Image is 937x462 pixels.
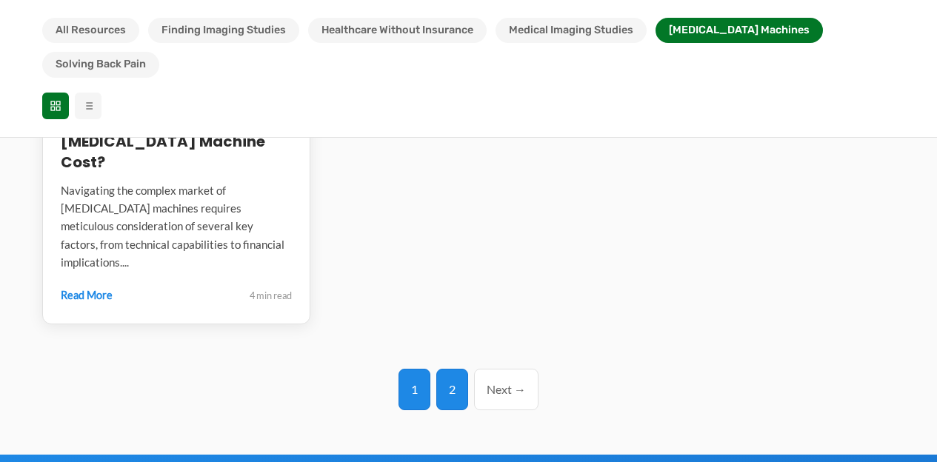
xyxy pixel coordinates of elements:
[496,18,647,43] button: Medical Imaging Studies
[61,110,265,173] a: How much does an [MEDICAL_DATA] machine cost?
[148,18,299,43] button: Finding Imaging Studies
[436,369,468,410] a: 2
[42,18,139,43] button: All Resources
[61,181,293,272] div: Navigating the complex market of [MEDICAL_DATA] machines requires meticulous consideration of sev...
[61,286,113,306] a: Read More
[42,52,159,77] button: Solving Back Pain
[250,287,292,305] div: 4 min read
[308,18,487,43] button: Healthcare Without Insurance
[399,369,430,410] span: 1
[656,18,823,43] button: [MEDICAL_DATA] Machines
[474,369,538,410] a: Next →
